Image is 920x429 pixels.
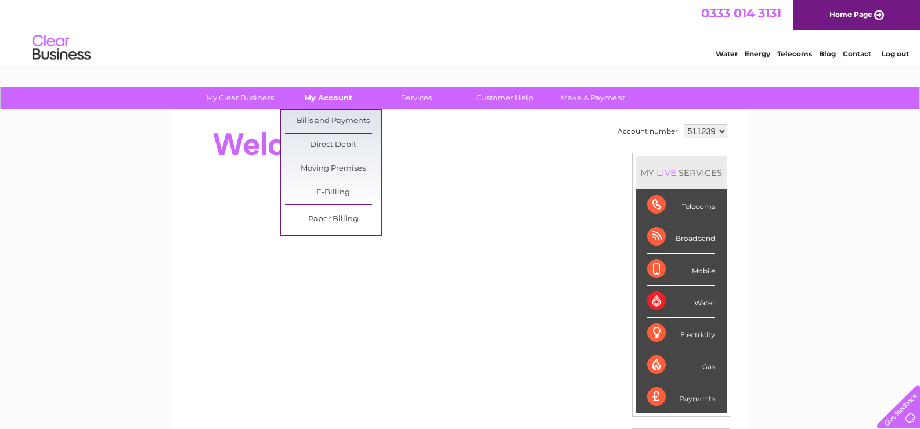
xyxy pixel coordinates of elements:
div: Payments [647,381,715,413]
img: logo.png [32,30,91,66]
div: Telecoms [647,189,715,221]
a: Direct Debit [285,134,381,157]
a: Blog [819,49,836,58]
div: MY SERVICES [636,156,727,189]
a: Telecoms [777,49,812,58]
a: Contact [843,49,871,58]
a: My Account [280,87,376,109]
a: Make A Payment [545,87,641,109]
a: Paper Billing [285,208,381,231]
a: My Clear Business [192,87,288,109]
a: Services [369,87,464,109]
a: Moving Premises [285,157,381,181]
div: Broadband [647,221,715,253]
a: Log out [882,49,909,58]
div: Mobile [647,254,715,286]
div: Clear Business is a trading name of Verastar Limited (registered in [GEOGRAPHIC_DATA] No. 3667643... [186,6,735,56]
div: Electricity [647,318,715,349]
a: Bills and Payments [285,110,381,133]
div: LIVE [654,167,679,178]
a: Water [716,49,738,58]
a: E-Billing [285,181,381,204]
td: Account number [615,121,681,141]
a: 0333 014 3131 [701,6,781,20]
a: Customer Help [457,87,553,109]
div: Gas [647,349,715,381]
div: Water [647,286,715,318]
a: Energy [745,49,770,58]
